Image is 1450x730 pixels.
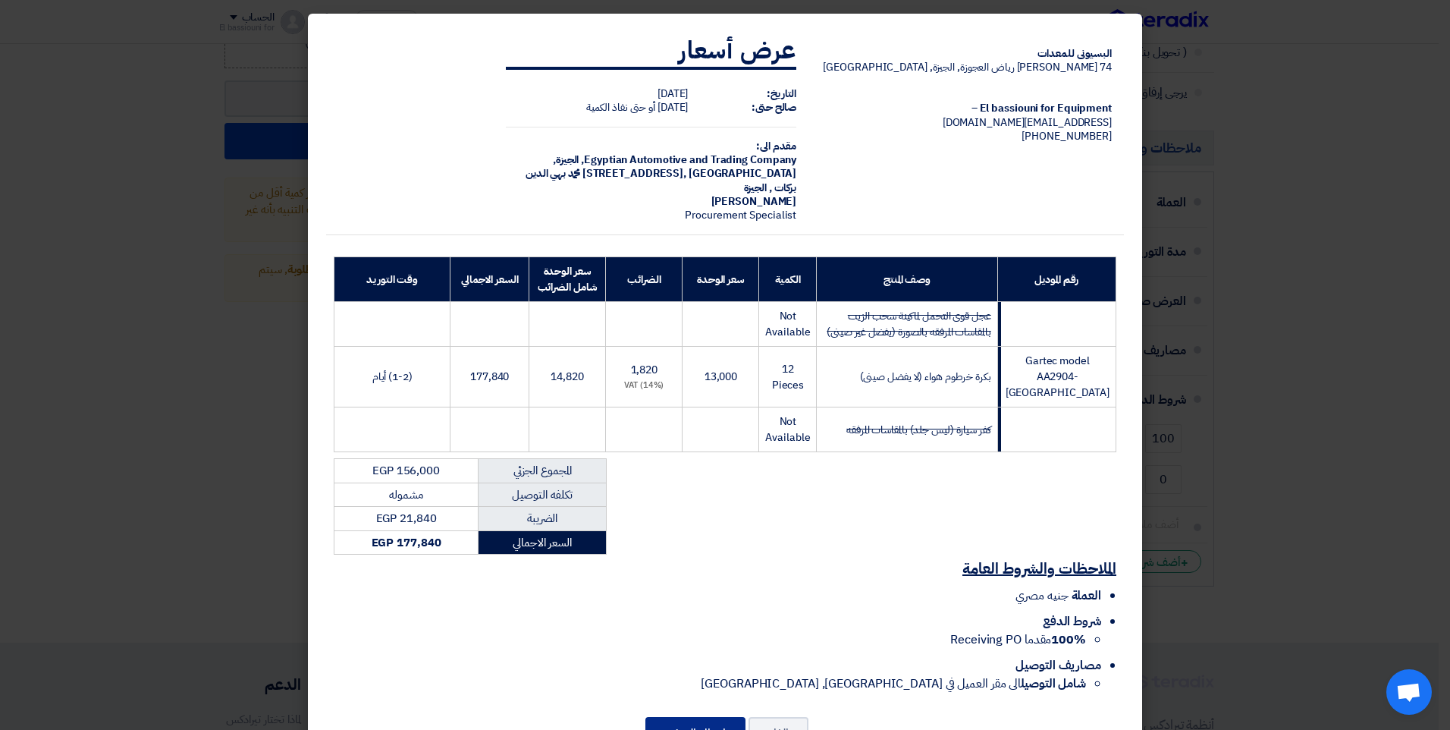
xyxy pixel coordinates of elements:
[962,557,1116,580] u: الملاحظات والشروط العامة
[821,47,1112,61] div: البسيونى للمعدات
[526,152,796,195] span: الجيزة, [GEOGRAPHIC_DATA] ,[STREET_ADDRESS] محمد بهي الدين بركات , الجيزة
[683,257,759,302] th: سعر الوحدة
[389,486,422,503] span: مشموله
[846,422,991,438] strike: كفر سيارة (ليس جلد) بالمقاسات المرفقه
[658,86,688,102] span: [DATE]
[817,257,997,302] th: وصف المنتج
[479,483,607,507] td: تكلفه التوصيل
[470,369,509,385] span: 177,840
[1051,631,1086,649] strong: 100%
[765,308,810,340] span: Not Available
[334,459,479,483] td: EGP 156,000
[631,362,658,378] span: 1,820
[334,257,450,302] th: وقت التوريد
[1021,675,1086,693] strong: شامل التوصيل
[334,675,1086,693] li: الى مقر العميل في [GEOGRAPHIC_DATA], [GEOGRAPHIC_DATA]
[581,152,796,168] span: Egyptian Automotive and Trading Company,
[827,308,990,340] strike: عجل قوى التحمل لماكينة سحب الزيت بالمقاسات المرفقه بالصورة (يفضل غير صينى)
[759,257,817,302] th: الكمية
[1015,656,1101,675] span: مصاريف التوصيل
[823,59,1112,75] span: 74 [PERSON_NAME] رياض العجوزة, الجيزة, [GEOGRAPHIC_DATA]
[860,369,991,385] span: بكرة خرطوم هواء (لا يفضل صينى)
[772,361,804,393] span: 12 Pieces
[821,102,1112,115] div: El bassiouni for Equipment –
[450,257,529,302] th: السعر الاجمالي
[765,414,810,445] span: Not Available
[1022,128,1112,144] span: [PHONE_NUMBER]
[705,369,737,385] span: 13,000
[479,459,607,483] td: المجموع الجزئي
[376,510,437,527] span: EGP 21,840
[756,138,796,154] strong: مقدم الى:
[997,347,1116,407] td: Gartec model AA2904-[GEOGRAPHIC_DATA]
[372,369,413,385] span: (1-2) أيام
[752,99,796,115] strong: صالح حتى:
[1015,587,1068,605] span: جنيه مصري
[479,530,607,555] td: السعر الاجمالي
[372,534,441,551] strong: EGP 177,840
[586,99,655,115] span: أو حتى نفاذ الكمية
[997,257,1116,302] th: رقم الموديل
[943,115,1112,131] span: [EMAIL_ADDRESS][DOMAIN_NAME]
[479,507,607,531] td: الضريبة
[551,369,583,385] span: 14,820
[767,86,796,102] strong: التاريخ:
[612,379,676,392] div: (14%) VAT
[685,207,796,223] span: Procurement Specialist
[606,257,683,302] th: الضرائب
[679,32,796,68] strong: عرض أسعار
[1043,612,1101,631] span: شروط الدفع
[1386,669,1432,715] div: Open chat
[529,257,605,302] th: سعر الوحدة شامل الضرائب
[950,631,1086,649] span: مقدما Receiving PO
[711,194,797,209] span: [PERSON_NAME]
[658,99,688,115] span: [DATE]
[1072,587,1101,605] span: العملة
